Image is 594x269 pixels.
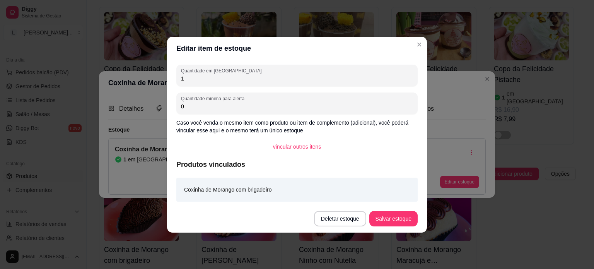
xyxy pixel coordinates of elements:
button: Deletar estoque [314,211,366,226]
header: Editar item de estoque [167,37,427,60]
input: Quantidade mínima para alerta [181,103,413,110]
input: Quantidade em estoque [181,75,413,82]
button: vincular outros itens [267,139,328,154]
article: Produtos vinculados [176,159,418,170]
button: Salvar estoque [369,211,418,226]
article: Coxinha de Morango com brigadeiro [184,185,271,194]
p: Caso você venda o mesmo item como produto ou item de complemento (adicional), você poderá vincula... [176,119,418,134]
label: Quantidade mínima para alerta [181,95,247,102]
label: Quantidade em [GEOGRAPHIC_DATA] [181,67,264,74]
button: Close [413,38,425,51]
